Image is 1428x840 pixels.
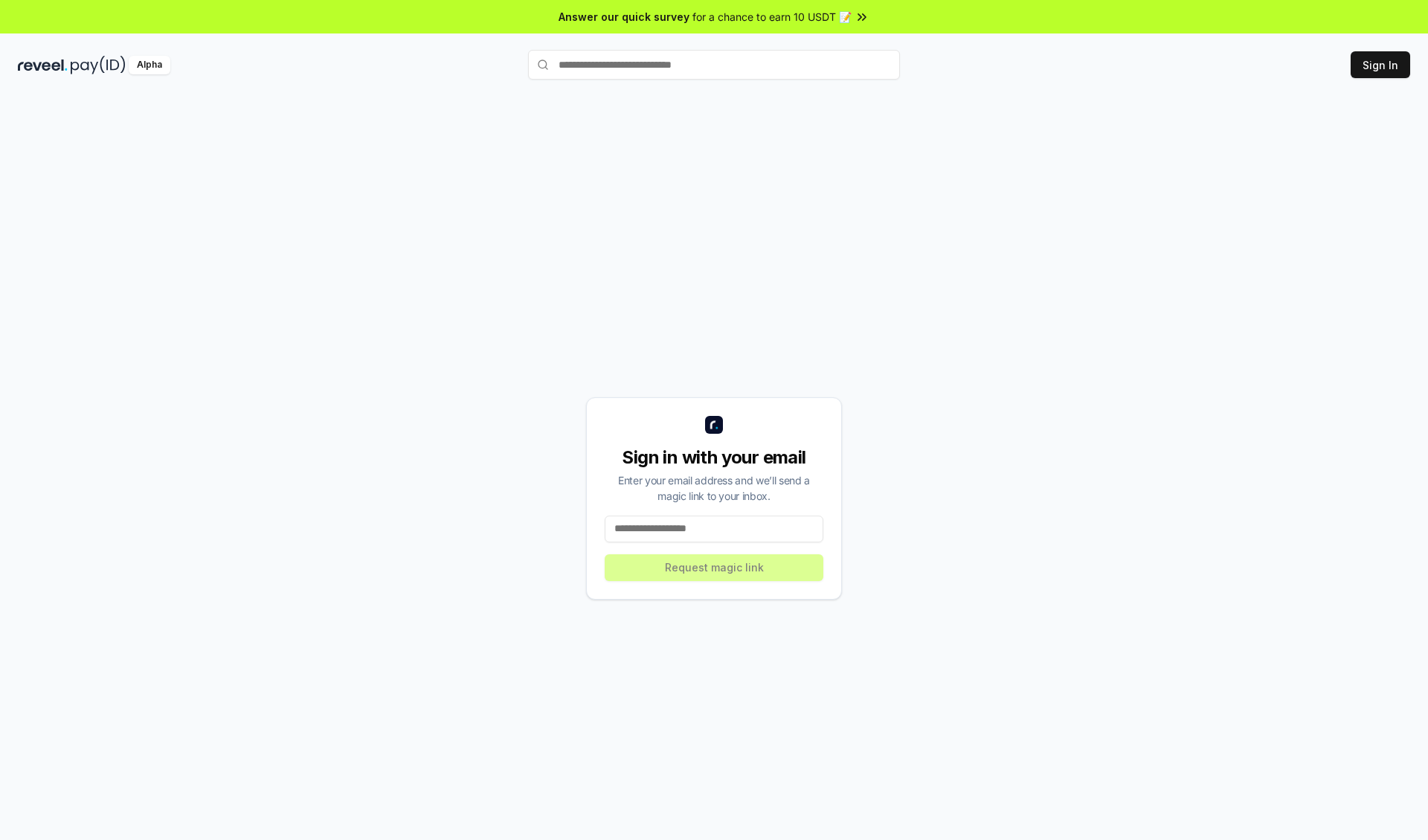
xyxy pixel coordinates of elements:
span: Answer our quick survey [559,9,689,25]
div: Alpha [129,56,170,74]
button: Sign In [1351,51,1410,78]
img: reveel_dark [18,56,68,74]
img: pay_id [71,56,126,74]
div: Enter your email address and we’ll send a magic link to your inbox. [605,472,823,504]
img: logo_small [705,416,723,434]
div: Sign in with your email [605,446,823,469]
span: for a chance to earn 10 USDT 📝 [692,9,852,25]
